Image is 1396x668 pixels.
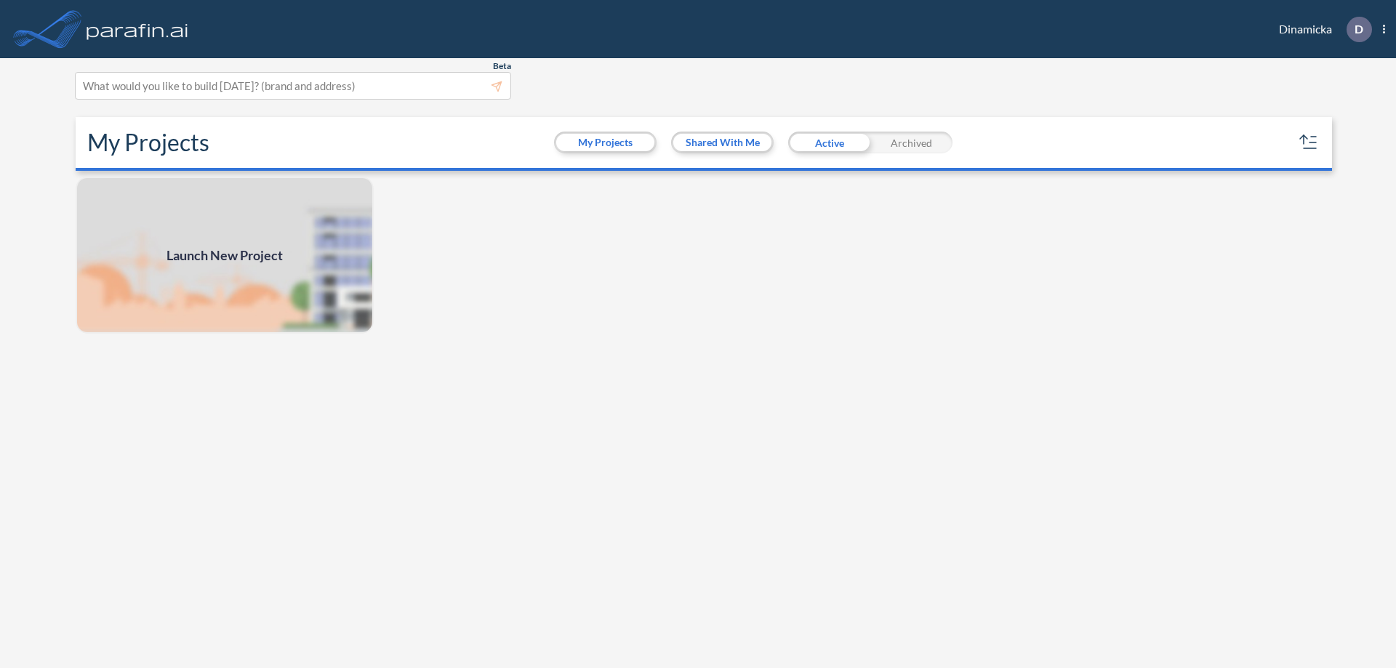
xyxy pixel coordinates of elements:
[1355,23,1363,36] p: D
[673,134,771,151] button: Shared With Me
[76,177,374,334] img: add
[493,60,511,72] span: Beta
[1257,17,1385,42] div: Dinamicka
[870,132,952,153] div: Archived
[1297,131,1320,154] button: sort
[84,15,191,44] img: logo
[87,129,209,156] h2: My Projects
[556,134,654,151] button: My Projects
[76,177,374,334] a: Launch New Project
[167,246,283,265] span: Launch New Project
[788,132,870,153] div: Active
